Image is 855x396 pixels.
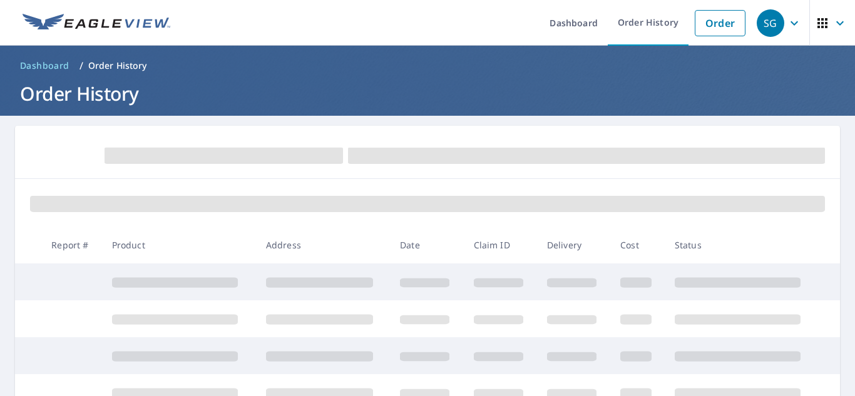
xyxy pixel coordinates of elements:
a: Dashboard [15,56,74,76]
nav: breadcrumb [15,56,840,76]
th: Status [665,226,819,263]
th: Address [256,226,390,263]
li: / [79,58,83,73]
a: Order [695,10,745,36]
div: SG [757,9,784,37]
th: Cost [610,226,665,263]
th: Product [102,226,256,263]
span: Dashboard [20,59,69,72]
th: Report # [41,226,101,263]
h1: Order History [15,81,840,106]
p: Order History [88,59,147,72]
th: Delivery [537,226,610,263]
img: EV Logo [23,14,170,33]
th: Claim ID [464,226,537,263]
th: Date [390,226,463,263]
